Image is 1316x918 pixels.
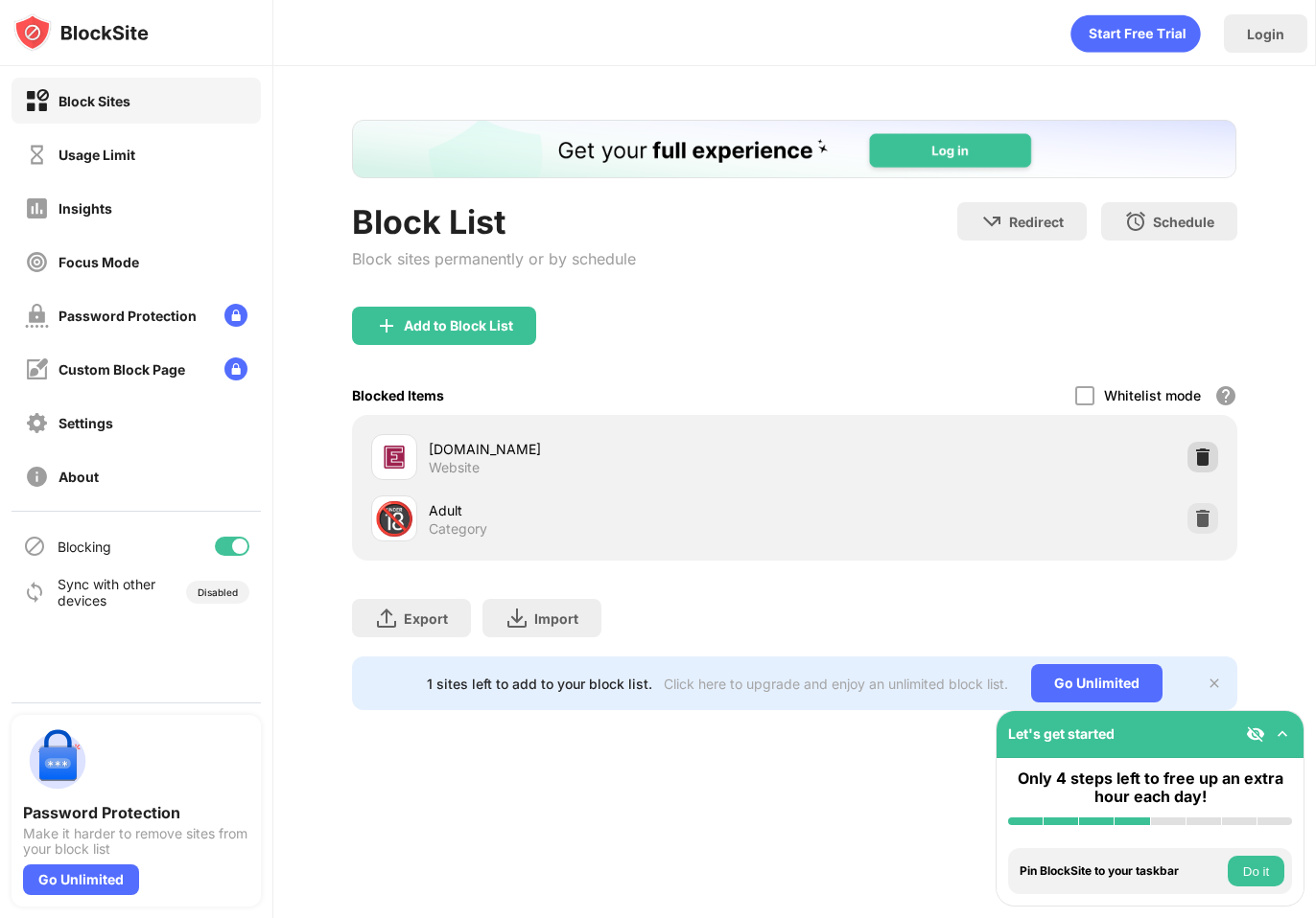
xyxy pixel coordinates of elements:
div: Website [429,459,480,476]
div: Adult [429,500,794,520]
button: Do it [1228,856,1284,886]
div: Make it harder to remove sites from your block list [23,826,249,857]
div: Block List [352,202,636,241]
div: Let's get started [1008,725,1115,742]
div: Pin BlockSite to your taskbar [1020,864,1223,878]
div: Whitelist mode [1104,387,1201,403]
img: favicons [383,446,406,469]
div: Import [534,610,578,627]
div: Insights [59,200,112,217]
div: About [59,469,99,485]
div: Category [429,520,487,538]
div: Blocked Items [352,387,444,403]
div: Password Protection [59,308,197,324]
div: Blocking [58,539,111,555]
img: block-on.svg [25,89,49,113]
div: Login [1247,26,1284,42]
div: Block sites permanently or by schedule [352,249,636,268]
img: lock-menu.svg [224,357,247,380]
div: [DOMAIN_NAME] [429,439,794,459]
img: customize-block-page-off.svg [25,357,49,381]
div: Only 4 steps left to free up an extra hour each day! [1008,769,1292,806]
div: 🔞 [374,499,414,539]
img: push-password-protection.svg [23,726,92,795]
div: Disabled [198,586,238,598]
div: Settings [59,415,113,431]
div: Redirect [1009,214,1064,230]
div: animation [1070,14,1201,53]
img: blocking-icon.svg [23,535,46,558]
div: 1 sites left to add to your block list. [427,676,652,692]
div: Password Protection [23,803,249,822]
img: eye-not-visible.svg [1246,724,1265,744]
img: about-off.svg [25,465,49,489]
img: password-protection-off.svg [25,304,49,328]
div: Custom Block Page [59,361,185,378]
div: Add to Block List [404,318,513,333]
div: Click here to upgrade and enjoy an unlimited block list. [664,676,1008,692]
div: Go Unlimited [23,864,139,895]
div: Focus Mode [59,254,139,270]
img: x-button.svg [1207,676,1222,691]
div: Schedule [1153,214,1214,230]
img: omni-setup-toggle.svg [1273,724,1292,744]
div: Go Unlimited [1031,664,1163,702]
div: Sync with other devices [58,576,156,608]
div: Export [404,610,448,627]
img: settings-off.svg [25,411,49,435]
div: Block Sites [59,93,130,109]
img: time-usage-off.svg [25,143,49,167]
img: logo-blocksite.svg [13,13,149,52]
img: insights-off.svg [25,196,49,220]
img: focus-off.svg [25,250,49,274]
iframe: Banner [352,120,1236,179]
img: lock-menu.svg [224,304,247,327]
div: Usage Limit [59,147,135,163]
img: sync-icon.svg [23,581,46,604]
